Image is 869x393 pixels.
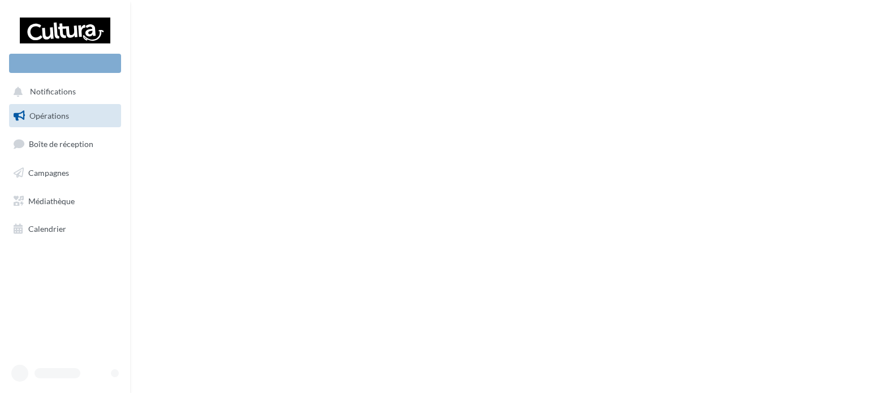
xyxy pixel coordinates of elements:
span: Calendrier [28,224,66,234]
a: Boîte de réception [7,132,123,156]
span: Boîte de réception [29,139,93,149]
a: Calendrier [7,217,123,241]
span: Opérations [29,111,69,120]
a: Médiathèque [7,189,123,213]
span: Notifications [30,87,76,97]
span: Campagnes [28,168,69,178]
div: Nouvelle campagne [9,54,121,73]
a: Opérations [7,104,123,128]
a: Campagnes [7,161,123,185]
span: Médiathèque [28,196,75,205]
